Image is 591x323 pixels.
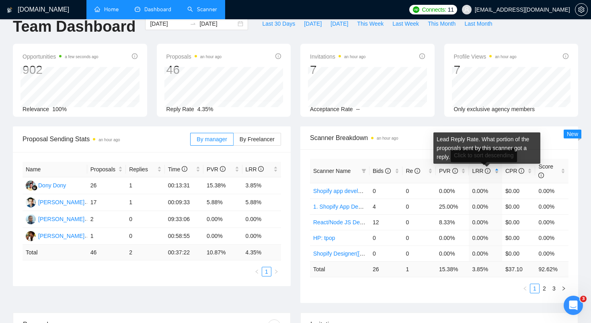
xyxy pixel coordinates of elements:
[469,230,502,246] td: 0.00%
[13,17,135,36] h1: Team Dashboard
[240,136,275,142] span: By Freelancer
[502,214,536,230] td: $0.00
[520,284,530,293] button: left
[310,106,353,112] span: Acceptance Rate
[415,168,420,174] span: info-circle
[535,246,568,261] td: 0.00%
[402,199,436,214] td: 0
[469,246,502,261] td: 0.00%
[422,5,446,14] span: Connects:
[575,3,588,16] button: setting
[197,106,213,112] span: 4.35%
[535,230,568,246] td: 0.00%
[502,230,536,246] td: $0.00
[326,17,353,30] button: [DATE]
[271,267,281,276] li: Next Page
[561,286,566,291] span: right
[377,136,398,140] time: an hour ago
[535,199,568,214] td: 0.00%
[182,166,187,172] span: info-circle
[262,267,271,276] a: 1
[369,199,403,214] td: 4
[203,228,242,245] td: 0.00%
[258,166,264,172] span: info-circle
[87,194,126,211] td: 17
[197,136,227,142] span: By manager
[242,194,281,211] td: 5.88%
[126,162,164,177] th: Replies
[369,183,403,199] td: 0
[87,177,126,194] td: 26
[126,245,164,260] td: 2
[575,6,588,13] a: setting
[454,52,517,61] span: Profile Views
[535,261,568,277] td: 92.62 %
[165,177,203,194] td: 00:13:31
[98,138,120,142] time: an hour ago
[550,284,558,293] a: 3
[26,232,84,239] a: RR[PERSON_NAME]
[540,284,549,293] a: 2
[428,19,456,28] span: This Month
[369,261,403,277] td: 26
[485,168,490,174] span: info-circle
[203,194,242,211] td: 5.88%
[567,131,578,137] span: New
[313,235,335,241] a: HP: tpop
[126,211,164,228] td: 0
[540,284,549,293] li: 2
[262,267,271,276] li: 1
[90,165,117,174] span: Proposals
[472,168,490,174] span: LRR
[523,286,527,291] span: left
[168,166,187,173] span: Time
[549,284,559,293] li: 3
[166,52,222,61] span: Proposals
[436,261,469,277] td: 15.38 %
[220,166,226,172] span: info-circle
[242,211,281,228] td: 0.00%
[502,261,536,277] td: $ 37.10
[310,133,568,143] span: Scanner Breakdown
[385,168,391,174] span: info-circle
[353,17,388,30] button: This Week
[187,6,217,13] a: searchScanner
[538,173,544,178] span: info-circle
[252,267,262,276] button: left
[402,261,436,277] td: 1
[530,284,540,293] li: 1
[242,228,281,245] td: 0.00%
[436,183,469,199] td: 0.00%
[310,62,365,77] div: 7
[439,168,458,174] span: PVR
[448,5,454,14] span: 11
[559,284,568,293] li: Next Page
[38,181,66,190] div: Dony Dony
[23,62,98,77] div: 902
[502,183,536,199] td: $0.00
[26,197,36,207] img: MM
[392,19,419,28] span: Last Week
[87,211,126,228] td: 2
[464,19,492,28] span: Last Month
[254,269,259,274] span: left
[190,20,196,27] span: swap-right
[402,183,436,199] td: 0
[313,168,351,174] span: Scanner Name
[94,6,119,13] a: homeHome
[26,214,36,224] img: HR
[330,19,348,28] span: [DATE]
[436,246,469,261] td: 0.00%
[32,185,37,191] img: gigradar-bm.png
[135,6,140,12] span: dashboard
[575,6,587,13] span: setting
[150,19,187,28] input: Start date
[26,231,36,241] img: RR
[419,53,425,59] span: info-circle
[373,168,391,174] span: Bids
[304,19,322,28] span: [DATE]
[356,106,360,112] span: --
[313,250,406,257] a: Shopify Designer([PERSON_NAME])
[207,166,226,173] span: PVR
[126,194,164,211] td: 1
